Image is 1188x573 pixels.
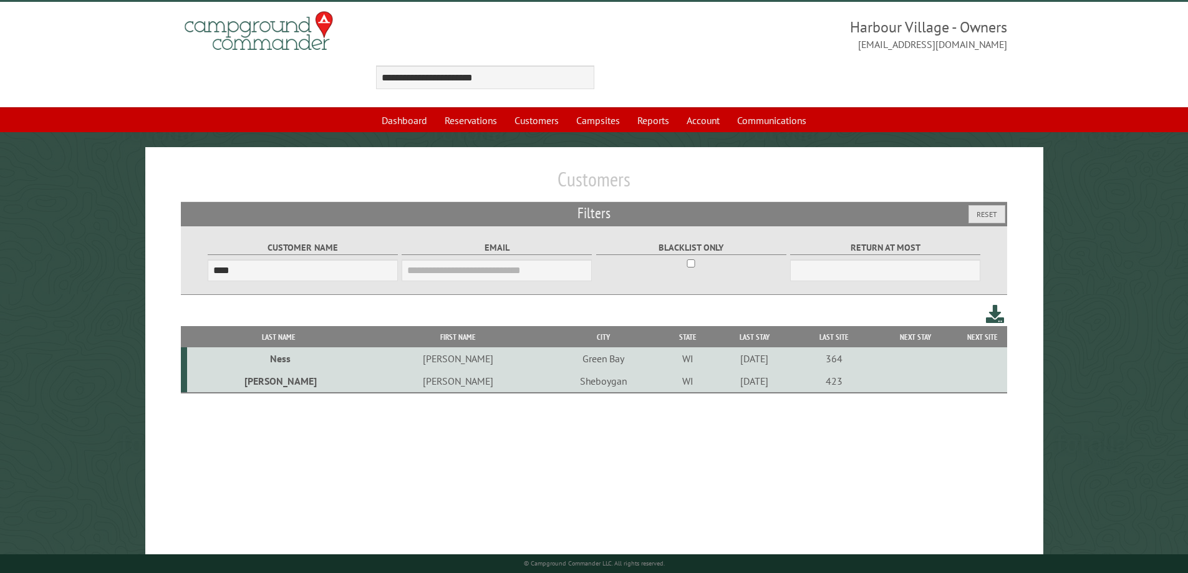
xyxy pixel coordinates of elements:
[794,326,874,348] th: Last Site
[790,241,980,255] label: Return at most
[794,347,874,370] td: 364
[716,352,793,365] div: [DATE]
[507,108,566,132] a: Customers
[716,375,793,387] div: [DATE]
[524,559,665,567] small: © Campground Commander LLC. All rights reserved.
[371,370,544,393] td: [PERSON_NAME]
[208,241,398,255] label: Customer Name
[968,205,1005,223] button: Reset
[594,17,1008,52] span: Harbour Village - Owners [EMAIL_ADDRESS][DOMAIN_NAME]
[662,347,714,370] td: WI
[986,302,1004,325] a: Download this customer list (.csv)
[437,108,505,132] a: Reservations
[187,370,372,393] td: [PERSON_NAME]
[630,108,677,132] a: Reports
[957,326,1007,348] th: Next Site
[714,326,794,348] th: Last Stay
[402,241,592,255] label: Email
[181,167,1008,201] h1: Customers
[662,326,714,348] th: State
[874,326,957,348] th: Next Stay
[596,241,786,255] label: Blacklist only
[181,7,337,55] img: Campground Commander
[662,370,714,393] td: WI
[730,108,814,132] a: Communications
[371,347,544,370] td: [PERSON_NAME]
[374,108,435,132] a: Dashboard
[187,347,372,370] td: Ness
[544,326,662,348] th: City
[679,108,727,132] a: Account
[544,370,662,393] td: Sheboygan
[569,108,627,132] a: Campsites
[187,326,372,348] th: Last Name
[544,347,662,370] td: Green Bay
[794,370,874,393] td: 423
[371,326,544,348] th: First Name
[181,202,1008,226] h2: Filters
